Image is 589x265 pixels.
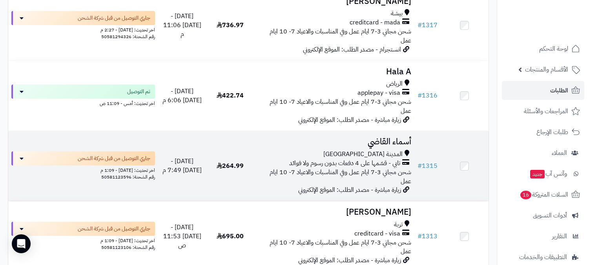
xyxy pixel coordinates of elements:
a: #1315 [418,161,438,171]
span: لوحة التحكم [539,43,568,54]
a: السلات المتروكة16 [502,185,584,204]
span: جديد [530,170,545,179]
span: [DATE] - [DATE] 11:06 م [163,11,201,39]
span: 695.00 [217,232,244,241]
a: التقارير [502,227,584,246]
span: creditcard - visa [354,229,400,238]
span: أدوات التسويق [533,210,567,221]
span: جاري التوصيل من قبل شركة الشحن [78,14,150,22]
span: # [418,20,422,30]
span: تابي - قسّمها على 4 دفعات بدون رسوم ولا فوائد [289,159,400,168]
span: الطلبات [550,85,568,96]
a: لوحة التحكم [502,39,584,58]
span: رقم الشحنة: 50581123596 [101,173,155,180]
a: المراجعات والأسئلة [502,102,584,121]
span: تربة [394,220,403,229]
span: جاري التوصيل من قبل شركة الشحن [78,225,150,233]
a: الطلبات [502,81,584,100]
h3: [PERSON_NAME] [257,208,411,217]
a: #1316 [418,91,438,100]
div: اخر تحديث: [DATE] - 1:09 م [11,236,155,244]
span: # [418,91,422,100]
span: شحن مجاني 3-7 ايام عمل وفي المناسبات والاعياد 7- 10 ايام عمل [270,97,411,116]
span: انستجرام - مصدر الطلب: الموقع الإلكتروني [303,45,401,54]
span: [DATE] - [DATE] 7:49 م [162,156,202,175]
span: العملاء [552,147,567,158]
div: اخر تحديث: أمس - 11:09 ص [11,99,155,107]
span: بيشة [391,9,403,18]
span: 264.99 [217,161,244,171]
span: التقارير [552,231,567,242]
h3: Hala A [257,67,411,76]
div: اخر تحديث: [DATE] - 1:09 م [11,166,155,174]
span: # [418,161,422,171]
span: المدينة [GEOGRAPHIC_DATA] [323,150,403,159]
a: وآتس آبجديد [502,164,584,183]
span: الرياض [386,79,403,88]
span: شحن مجاني 3-7 ايام عمل وفي المناسبات والاعياد 7- 10 ايام عمل [270,238,411,256]
span: زيارة مباشرة - مصدر الطلب: الموقع الإلكتروني [298,115,401,125]
span: المراجعات والأسئلة [524,106,568,117]
span: 16 [520,191,531,199]
span: الأقسام والمنتجات [525,64,568,75]
a: #1313 [418,232,438,241]
span: creditcard - mada [350,18,400,27]
span: جاري التوصيل من قبل شركة الشحن [78,155,150,162]
span: زيارة مباشرة - مصدر الطلب: الموقع الإلكتروني [298,256,401,265]
span: السلات المتروكة [520,189,568,200]
span: رقم الشحنة: 50581294326 [101,33,155,40]
div: Open Intercom Messenger [12,234,31,253]
span: وآتس آب [529,168,567,179]
a: طلبات الإرجاع [502,123,584,142]
span: [DATE] - [DATE] 11:53 ص [163,223,201,250]
span: طلبات الإرجاع [536,127,568,138]
a: #1317 [418,20,438,30]
span: # [418,232,422,241]
span: applepay - visa [357,88,400,98]
span: التطبيقات والخدمات [519,252,567,263]
span: [DATE] - [DATE] 6:06 م [162,86,202,105]
span: شحن مجاني 3-7 ايام عمل وفي المناسبات والاعياد 7- 10 ايام عمل [270,27,411,45]
span: رقم الشحنة: 50581123106 [101,244,155,251]
a: أدوات التسويق [502,206,584,225]
span: تم التوصيل [127,88,150,96]
span: 422.74 [217,91,244,100]
div: اخر تحديث: [DATE] - 2:27 م [11,25,155,33]
a: العملاء [502,144,584,162]
span: 736.97 [217,20,244,30]
span: زيارة مباشرة - مصدر الطلب: الموقع الإلكتروني [298,185,401,195]
h3: أسماء القاضي [257,137,411,146]
span: شحن مجاني 3-7 ايام عمل وفي المناسبات والاعياد 7- 10 ايام عمل [270,167,411,186]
